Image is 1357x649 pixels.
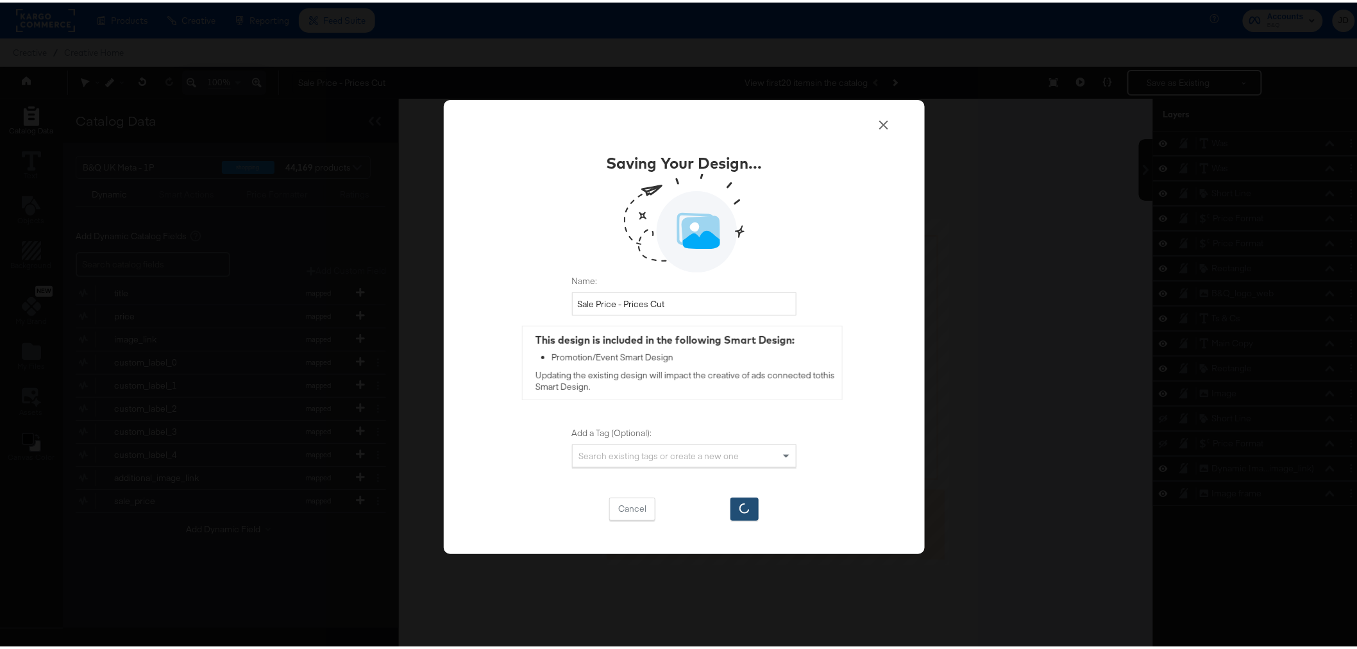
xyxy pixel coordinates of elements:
[523,324,842,397] div: Updating the existing design will impact the creative of ads connected to this Smart Design .
[535,330,836,345] div: This design is included in the following Smart Design:
[609,495,655,518] button: Cancel
[572,425,796,437] label: Add a Tag (Optional):
[572,273,796,285] label: Name:
[552,350,836,362] div: Promotion/Event Smart Design
[573,442,796,464] div: Search existing tags or create a new one
[606,149,762,171] div: Saving Your Design...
